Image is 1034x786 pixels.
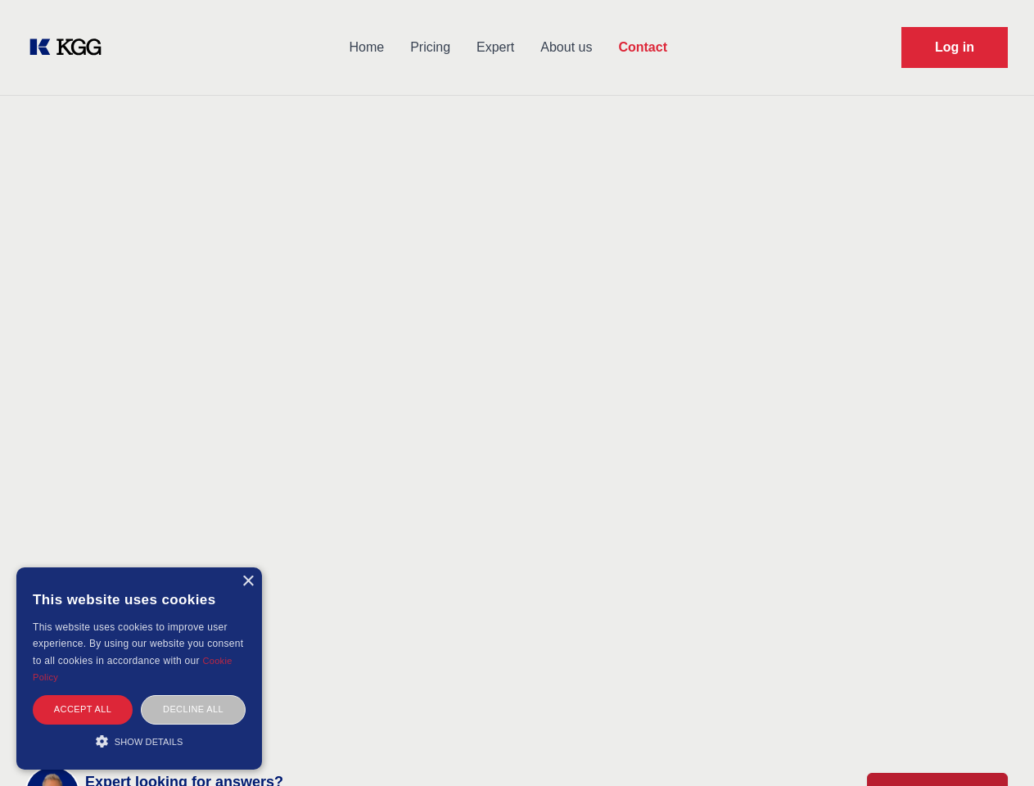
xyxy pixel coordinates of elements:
[463,26,527,69] a: Expert
[141,695,246,724] div: Decline all
[336,26,397,69] a: Home
[242,576,254,588] div: Close
[33,695,133,724] div: Accept all
[901,27,1008,68] a: Request Demo
[952,707,1034,786] iframe: Chat Widget
[605,26,680,69] a: Contact
[26,34,115,61] a: KOL Knowledge Platform: Talk to Key External Experts (KEE)
[527,26,605,69] a: About us
[33,656,233,682] a: Cookie Policy
[115,737,183,747] span: Show details
[397,26,463,69] a: Pricing
[33,580,246,619] div: This website uses cookies
[33,621,243,666] span: This website uses cookies to improve user experience. By using our website you consent to all coo...
[33,733,246,749] div: Show details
